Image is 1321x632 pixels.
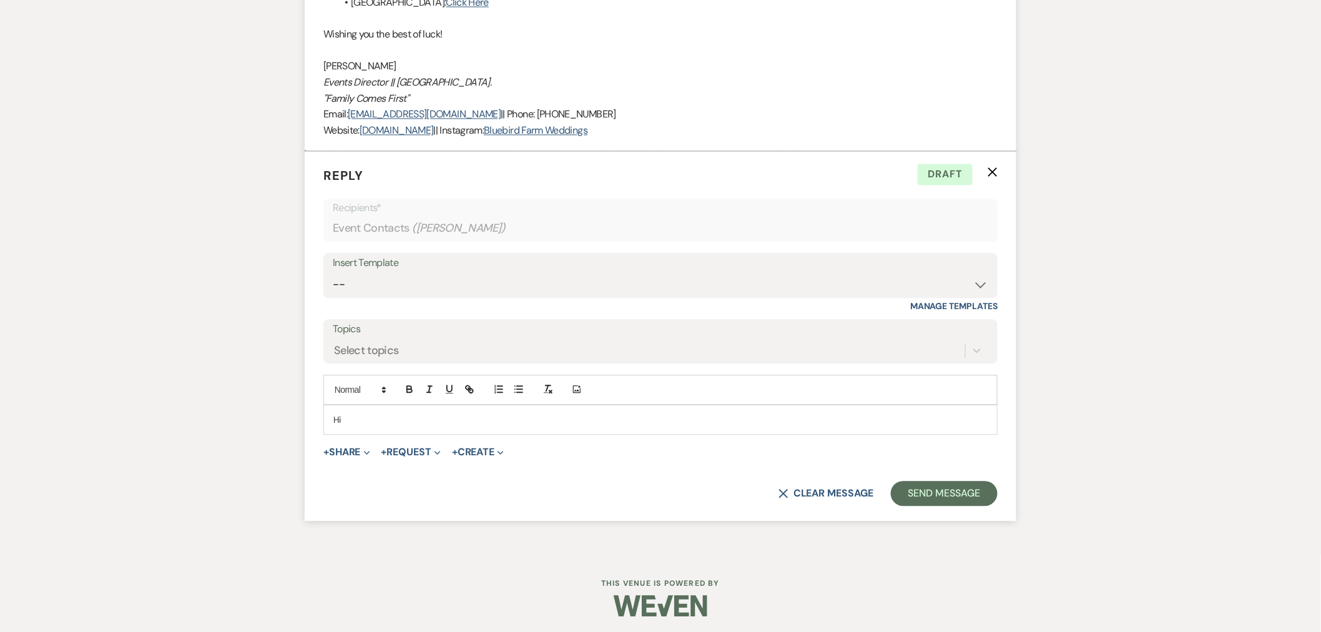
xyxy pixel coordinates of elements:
em: Events Director || [GEOGRAPHIC_DATA]. [323,76,491,89]
button: Request [381,447,441,457]
em: "Family Comes First" [323,92,409,105]
p: Wishing you the best of luck! [323,26,998,42]
div: Insert Template [333,254,988,272]
button: Send Message [891,481,998,506]
a: [DOMAIN_NAME] [360,124,434,137]
span: + [452,447,458,457]
span: Reply [323,167,363,184]
p: Recipients* [333,200,988,216]
label: Topics [333,320,988,338]
span: + [323,447,329,457]
span: [PERSON_NAME] [323,59,396,72]
a: Manage Templates [910,300,998,312]
span: Draft [918,164,973,185]
button: Create [452,447,504,457]
div: Event Contacts [333,216,988,240]
p: Website: || Instagram: [323,122,998,139]
a: [EMAIL_ADDRESS][DOMAIN_NAME] [348,107,501,121]
a: Bluebird Farm Weddings [484,124,587,137]
div: Select topics [334,342,399,358]
p: Email: || Phone: [PHONE_NUMBER] [323,106,998,122]
span: ( [PERSON_NAME] ) [412,220,506,237]
p: Hi [333,413,988,427]
span: + [381,447,387,457]
button: Share [323,447,370,457]
img: Weven Logo [614,584,707,628]
button: Clear message [778,488,873,498]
